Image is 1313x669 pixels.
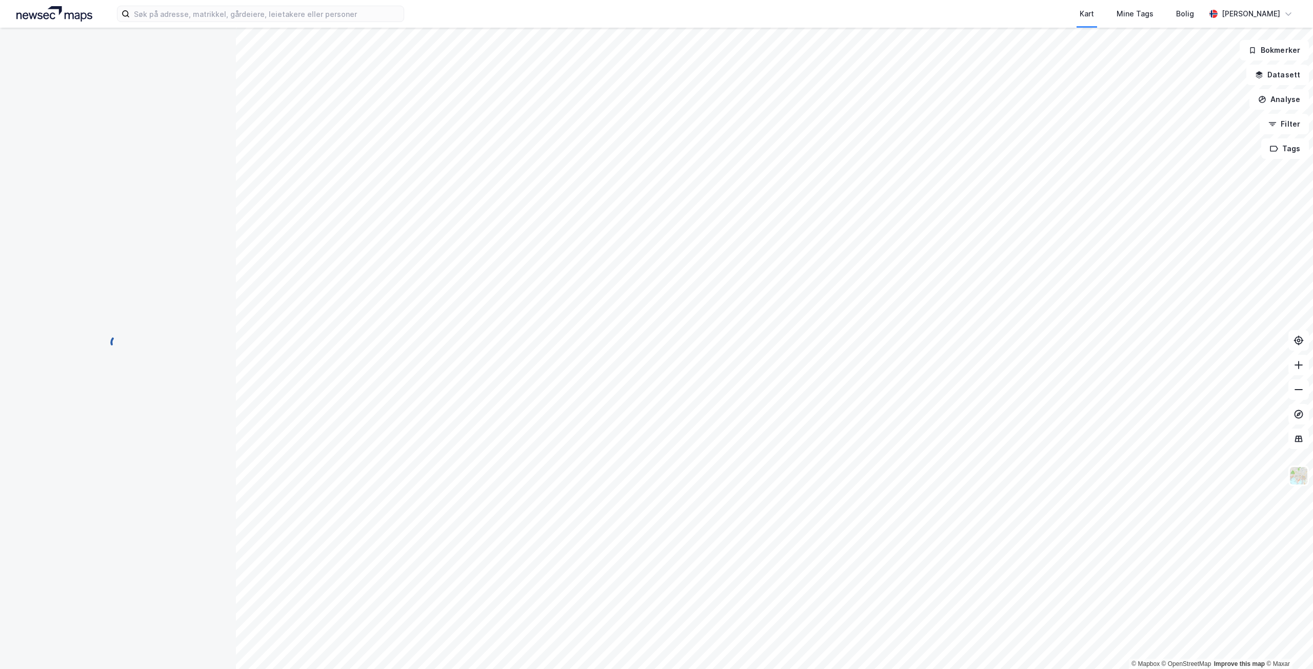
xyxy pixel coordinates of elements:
[1162,660,1211,667] a: OpenStreetMap
[1262,620,1313,669] div: Kontrollprogram for chat
[1176,8,1194,20] div: Bolig
[16,6,92,22] img: logo.a4113a55bc3d86da70a041830d287a7e.svg
[1246,65,1309,85] button: Datasett
[1214,660,1265,667] a: Improve this map
[1262,620,1313,669] iframe: Chat Widget
[1131,660,1160,667] a: Mapbox
[1222,8,1280,20] div: [PERSON_NAME]
[1080,8,1094,20] div: Kart
[1249,89,1309,110] button: Analyse
[1117,8,1153,20] div: Mine Tags
[110,334,126,351] img: spinner.a6d8c91a73a9ac5275cf975e30b51cfb.svg
[1240,40,1309,60] button: Bokmerker
[130,6,404,22] input: Søk på adresse, matrikkel, gårdeiere, leietakere eller personer
[1289,466,1308,485] img: Z
[1261,138,1309,159] button: Tags
[1260,114,1309,134] button: Filter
